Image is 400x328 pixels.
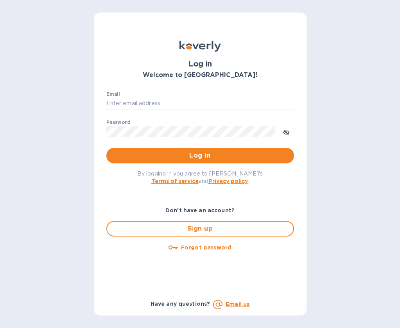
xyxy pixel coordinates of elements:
[165,207,235,213] b: Don't have an account?
[113,224,287,233] span: Sign up
[106,221,294,237] button: Sign up
[113,151,288,160] span: Log in
[208,178,248,184] a: Privacy policy
[151,178,199,184] a: Terms of service
[106,72,294,79] h3: Welcome to [GEOGRAPHIC_DATA]!
[106,59,294,68] h1: Log in
[106,148,294,163] button: Log in
[226,301,249,307] a: Email us
[278,124,294,140] button: toggle password visibility
[151,301,210,307] b: Have any questions?
[106,92,120,97] label: Email
[179,41,221,52] img: Koverly
[137,170,263,184] span: By logging in you agree to [PERSON_NAME]'s and .
[106,98,294,109] input: Enter email address
[181,244,231,251] u: Forgot password
[106,120,130,125] label: Password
